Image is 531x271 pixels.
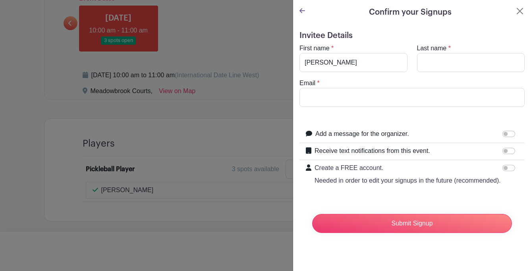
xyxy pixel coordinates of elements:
label: Email [299,78,315,88]
p: Create a FREE account. [315,163,501,173]
button: Close [515,6,525,16]
h5: Invitee Details [299,31,525,40]
label: Last name [417,44,447,53]
h5: Confirm your Signups [369,6,452,18]
label: First name [299,44,330,53]
input: Submit Signup [312,214,512,233]
label: Receive text notifications from this event. [315,146,430,156]
p: Needed in order to edit your signups in the future (recommended). [315,176,501,185]
label: Add a message for the organizer. [315,129,409,139]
